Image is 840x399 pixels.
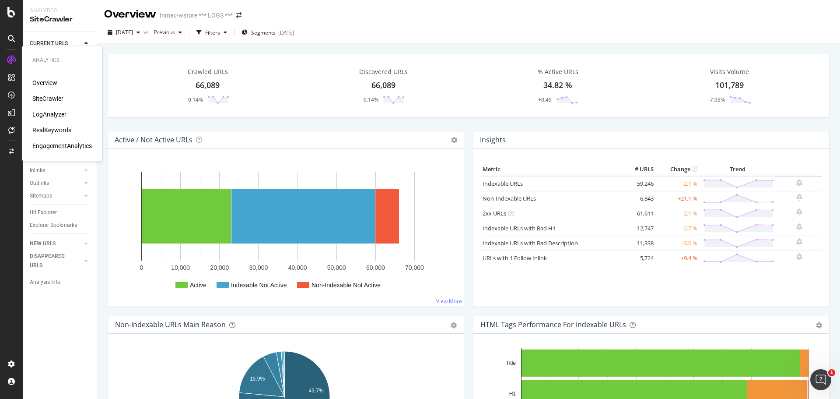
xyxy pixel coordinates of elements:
[190,282,206,289] text: Active
[30,208,91,217] a: Url Explorer
[30,252,82,270] a: DISAPPEARED URLS
[656,176,700,191] td: -2.1 %
[810,369,831,390] iframe: Intercom live chat
[30,239,82,248] a: NEW URLS
[278,29,294,36] div: [DATE]
[371,80,395,91] div: 66,089
[150,28,175,36] span: Previous
[483,224,556,232] a: Indexable URLs with Bad H1
[104,25,143,39] button: [DATE]
[104,7,156,22] div: Overview
[193,25,231,39] button: Filters
[32,141,92,150] a: EngagementAnalytics
[796,238,802,245] div: bell-plus
[30,166,82,175] a: Inlinks
[436,297,462,305] a: View More
[30,208,57,217] div: Url Explorer
[796,253,802,260] div: bell-plus
[405,264,424,271] text: 70,000
[621,251,656,265] td: 5,724
[327,264,346,271] text: 50,000
[30,39,68,48] div: CURRENT URLS
[538,96,552,103] div: +0.45
[115,320,226,329] div: Non-Indexable URLs Main Reason
[210,264,229,271] text: 20,000
[205,29,220,36] div: Filters
[30,221,91,230] a: Explorer Bookmarks
[480,134,506,146] h4: Insights
[309,387,324,393] text: 43.7%
[483,194,536,202] a: Non-Indexable URLs
[30,166,45,175] div: Inlinks
[509,391,516,397] text: H1
[188,67,228,76] div: Crawled URLs
[30,191,82,201] a: Sitemaps
[708,96,725,103] div: -7.05%
[816,322,822,328] div: gear
[796,194,802,201] div: bell-plus
[828,369,835,376] span: 1
[621,236,656,251] td: 11,338
[231,282,287,289] text: Indexable Not Active
[543,80,572,91] div: 34.82 %
[621,221,656,236] td: 12,747
[621,206,656,221] td: 61,611
[30,7,90,14] div: Analytics
[30,179,82,188] a: Outlinks
[483,209,506,217] a: 2xx URLs
[32,56,92,64] div: Analytics
[32,78,57,87] a: Overview
[480,163,621,176] th: Metric
[311,282,381,289] text: Non-Indexable Not Active
[362,96,378,103] div: -0.14%
[288,264,307,271] text: 40,000
[656,251,700,265] td: +9.4 %
[115,163,457,300] svg: A chart.
[656,236,700,251] td: -3.0 %
[140,264,143,271] text: 0
[143,28,150,36] span: vs
[796,179,802,186] div: bell-plus
[796,223,802,230] div: bell-plus
[251,29,276,36] span: Segments
[150,25,185,39] button: Previous
[238,25,297,39] button: Segments[DATE]
[366,264,385,271] text: 60,000
[715,80,744,91] div: 101,789
[30,191,52,201] div: Sitemaps
[538,67,578,76] div: % Active URLs
[796,208,802,215] div: bell-plus
[30,39,82,48] a: CURRENT URLS
[32,94,63,103] a: SiteCrawler
[710,67,749,76] div: Visits Volume
[621,191,656,206] td: 6,843
[30,278,91,287] a: Analysis Info
[30,221,77,230] div: Explorer Bookmarks
[480,320,626,329] div: HTML Tags Performance for Indexable URLs
[656,221,700,236] td: -2.7 %
[249,264,268,271] text: 30,000
[196,80,220,91] div: 66,089
[451,322,457,328] div: gear
[30,179,49,188] div: Outlinks
[656,206,700,221] td: -2.1 %
[171,264,190,271] text: 10,000
[30,239,56,248] div: NEW URLS
[656,191,700,206] td: +21.1 %
[115,134,192,146] h4: Active / Not Active URLs
[359,67,408,76] div: Discovered URLs
[483,180,523,187] a: Indexable URLs
[250,376,265,382] text: 15.9%
[656,163,700,176] th: Change
[32,126,71,134] a: RealKeywords
[506,360,516,366] text: Title
[32,110,66,119] a: LogAnalyzer
[236,12,241,18] div: arrow-right-arrow-left
[30,252,74,270] div: DISAPPEARED URLS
